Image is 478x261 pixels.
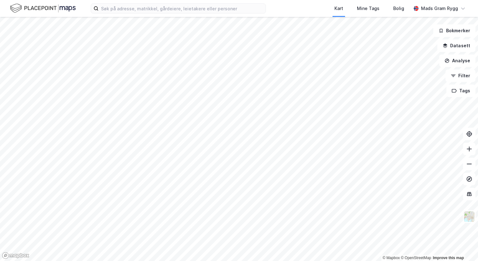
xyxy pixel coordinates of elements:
[463,211,475,223] img: Z
[2,252,29,259] a: Mapbox homepage
[433,256,464,260] a: Improve this map
[446,84,475,97] button: Tags
[99,4,266,13] input: Søk på adresse, matrikkel, gårdeiere, leietakere eller personer
[10,3,76,14] img: logo.f888ab2527a4732fd821a326f86c7f29.svg
[401,256,431,260] a: OpenStreetMap
[393,5,404,12] div: Bolig
[437,39,475,52] button: Datasett
[447,231,478,261] div: Kontrollprogram for chat
[439,54,475,67] button: Analyse
[383,256,400,260] a: Mapbox
[447,231,478,261] iframe: Chat Widget
[421,5,458,12] div: Mads Gram Rygg
[334,5,343,12] div: Kart
[433,24,475,37] button: Bokmerker
[445,69,475,82] button: Filter
[357,5,379,12] div: Mine Tags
